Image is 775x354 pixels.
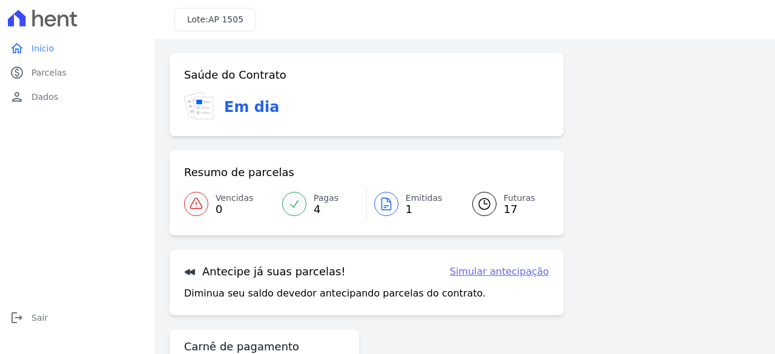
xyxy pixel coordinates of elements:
[458,187,549,221] a: Futuras 17
[216,205,253,214] span: 0
[10,41,24,56] i: home
[10,310,24,325] i: logout
[314,205,338,214] span: 4
[184,68,286,82] h3: Saúde do Contrato
[10,65,24,80] i: paid
[10,90,24,104] i: person
[5,85,150,109] a: personDados
[184,286,486,301] p: Diminua seu saldo devedor antecipando parcelas do contrato.
[406,192,443,205] span: Emitidas
[216,192,253,205] span: Vencidas
[314,192,338,205] span: Pagas
[5,306,150,330] a: logoutSair
[367,187,458,221] a: Emitidas 1
[504,205,535,214] span: 17
[504,192,535,205] span: Futuras
[184,187,275,221] a: Vencidas 0
[184,264,346,279] h3: Antecipe já suas parcelas!
[187,13,243,26] h3: Lote:
[5,36,150,61] a: homeInício
[406,205,443,214] span: 1
[275,187,366,221] a: Pagas 4
[31,42,54,54] span: Início
[31,312,48,324] span: Sair
[5,61,150,85] a: paidParcelas
[450,264,549,279] a: Simular antecipação
[184,165,294,180] h3: Resumo de parcelas
[224,96,279,118] h3: Em dia
[208,15,243,24] span: AP 1505
[31,67,67,79] span: Parcelas
[184,339,299,354] h3: Carnê de pagamento
[31,91,58,103] span: Dados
